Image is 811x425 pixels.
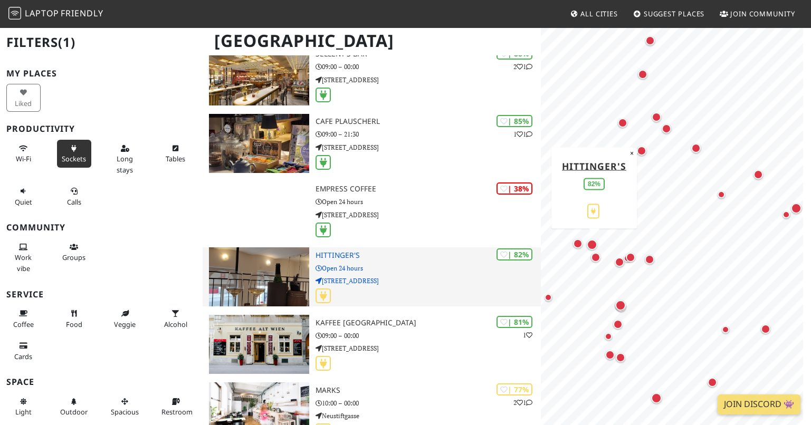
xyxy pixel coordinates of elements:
div: Map marker [761,324,775,338]
div: Map marker [645,36,659,50]
p: 09:00 – 21:30 [316,129,541,139]
div: Map marker [573,239,587,253]
button: Quiet [6,182,41,210]
h3: Empress Coffee [316,185,541,194]
h3: My Places [6,69,196,79]
h1: [GEOGRAPHIC_DATA] [206,26,538,55]
a: Join Community [715,4,799,23]
span: Friendly [61,7,103,19]
div: Map marker [637,146,651,160]
a: Hittinger's [562,159,626,172]
h3: Hittinger's [316,251,541,260]
div: | 85% [497,115,532,127]
span: Natural light [15,407,32,417]
div: Map marker [613,320,627,333]
a: Kaffee Alt Wien | 81% 1 Kaffee [GEOGRAPHIC_DATA] 09:00 – 00:00 [STREET_ADDRESS] [203,315,540,374]
div: Map marker [722,326,734,339]
div: | 82% [497,248,532,260]
h2: Filters [6,26,196,59]
div: Map marker [691,143,705,157]
button: Close popup [627,147,637,159]
h3: Productivity [6,124,196,134]
a: Hittinger's | 82% Hittinger's Open 24 hours [STREET_ADDRESS] [203,247,540,306]
button: Spacious [108,393,142,421]
h3: Cafe Plauscherl [316,117,541,126]
span: Stable Wi-Fi [16,154,31,163]
p: 10:00 – 00:00 [316,398,541,408]
img: Kaffee Alt Wien [209,315,309,374]
p: [STREET_ADDRESS] [316,276,541,286]
div: Map marker [791,203,806,218]
div: Map marker [618,118,632,132]
button: Alcohol [158,305,193,333]
div: Map marker [638,70,652,83]
span: Credit cards [14,352,32,361]
span: Suggest Places [644,9,705,18]
span: Food [66,320,82,329]
h3: Kaffee [GEOGRAPHIC_DATA] [316,318,541,327]
div: 82% [584,178,605,190]
p: [STREET_ADDRESS] [316,343,541,353]
a: Join Discord 👾 [718,394,800,414]
p: [STREET_ADDRESS] [316,210,541,220]
button: Light [6,393,41,421]
button: Wi-Fi [6,140,41,168]
span: Outdoor area [60,407,88,417]
a: | 38% Empress Coffee Open 24 hours [STREET_ADDRESS] [203,181,540,239]
p: [STREET_ADDRESS] [316,142,541,152]
div: Map marker [616,353,629,366]
span: Power sockets [62,154,86,163]
div: Map marker [645,255,659,268]
p: 1 1 [513,129,532,139]
div: Map marker [624,255,636,267]
span: Quiet [15,197,32,207]
a: LaptopFriendly LaptopFriendly [8,5,103,23]
span: (1) [58,33,75,51]
span: Veggie [114,320,136,329]
button: Cards [6,337,41,365]
button: Outdoor [57,393,91,421]
div: Map marker [605,350,619,364]
div: Map marker [718,191,730,204]
div: | 77% [497,383,532,395]
div: Map marker [626,253,640,266]
span: Long stays [117,154,133,174]
img: LaptopFriendly [8,7,21,20]
span: Work-friendly tables [166,154,185,163]
span: People working [15,253,32,273]
button: Coffee [6,305,41,333]
a: Suggest Places [629,4,709,23]
p: Open 24 hours [316,263,541,273]
img: SELLENY'S Bar [209,46,309,105]
button: Veggie [108,305,142,333]
div: Map marker [783,211,795,224]
div: Map marker [591,253,605,266]
button: Calls [57,182,91,210]
button: Food [57,305,91,333]
span: Laptop [25,7,59,19]
span: Alcohol [164,320,187,329]
span: Coffee [13,320,34,329]
button: Work vibe [6,238,41,277]
h3: Marks [316,386,541,395]
button: Long stays [108,140,142,178]
div: Map marker [652,112,665,126]
p: 2 1 [513,398,532,408]
span: Spacious [111,407,139,417]
div: Map marker [615,257,628,271]
span: Video/audio calls [67,197,81,207]
h3: Community [6,223,196,233]
div: Map marker [708,378,721,391]
button: Tables [158,140,193,168]
span: Group tables [62,253,85,262]
button: Groups [57,238,91,266]
span: Join Community [730,9,795,18]
h3: Space [6,377,196,387]
div: Map marker [651,393,666,408]
img: Cafe Plauscherl [209,114,309,173]
div: Map marker [587,239,602,254]
div: Map marker [662,124,675,138]
div: | 81% [497,316,532,328]
button: Sockets [57,140,91,168]
a: All Cities [566,4,622,23]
